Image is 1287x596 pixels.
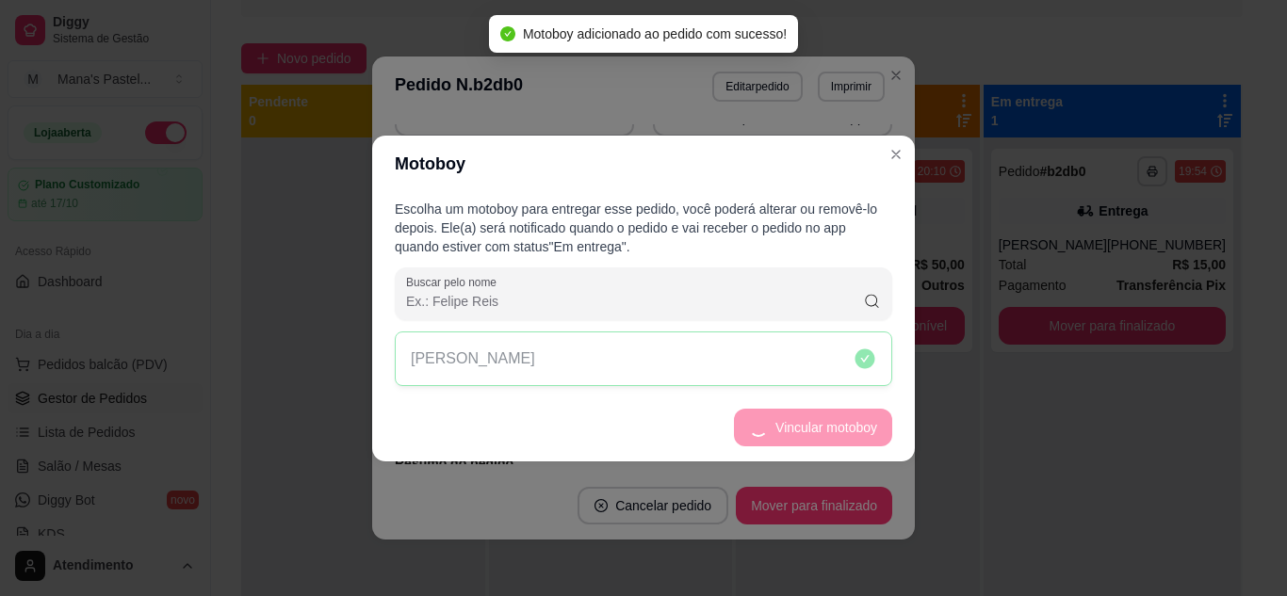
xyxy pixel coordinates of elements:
header: Motoboy [372,136,915,192]
button: Close [881,139,911,169]
input: Buscar pelo nome [406,292,863,311]
span: check-circle [500,26,515,41]
p: Escolha um motoboy para entregar esse pedido, você poderá alterar ou removê-lo depois. Ele(a) ser... [395,200,892,256]
span: Motoboy adicionado ao pedido com sucesso! [523,26,787,41]
p: [PERSON_NAME] [411,347,535,370]
label: Buscar pelo nome [406,274,503,290]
